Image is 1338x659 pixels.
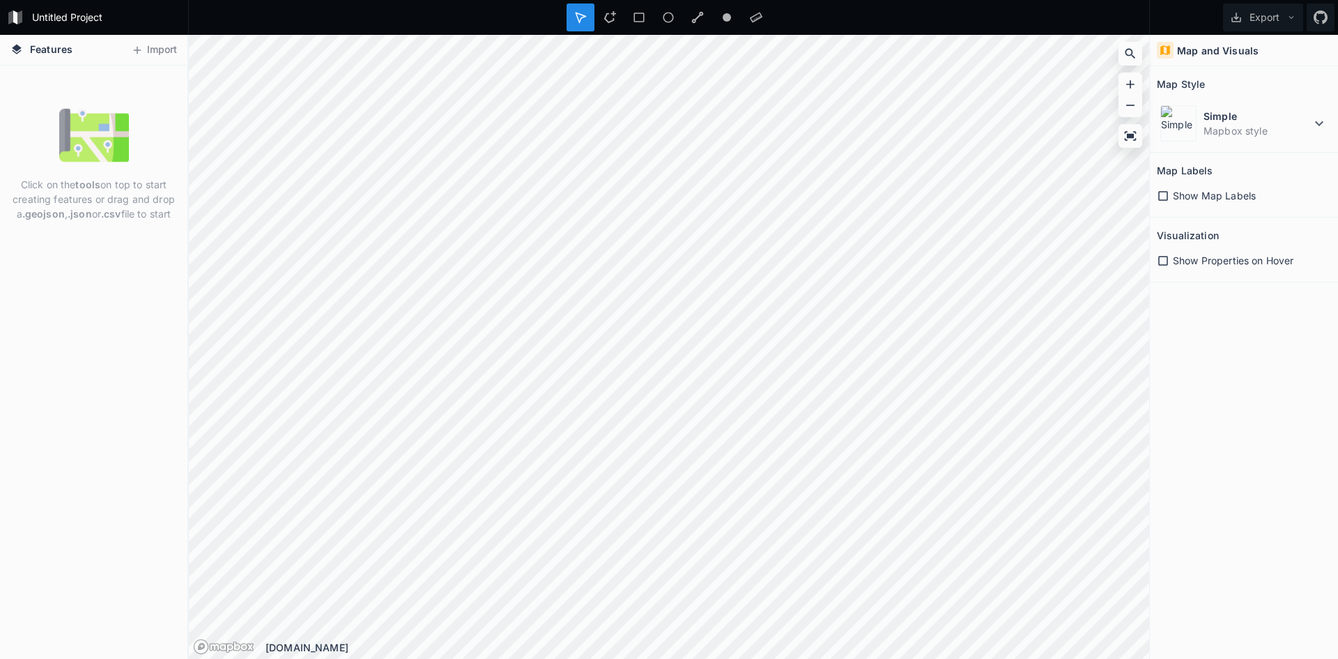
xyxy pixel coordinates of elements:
[30,42,72,56] span: Features
[68,208,92,220] strong: .json
[10,177,177,221] p: Click on the on top to start creating features or drag and drop a , or file to start
[22,208,65,220] strong: .geojson
[1173,188,1256,203] span: Show Map Labels
[1157,160,1213,181] h2: Map Labels
[193,639,254,655] a: Mapbox logo
[1160,105,1197,142] img: Simple
[1204,123,1311,138] dd: Mapbox style
[1204,109,1311,123] dt: Simple
[101,208,121,220] strong: .csv
[59,100,129,170] img: empty
[1173,253,1293,268] span: Show Properties on Hover
[266,640,1149,655] div: [DOMAIN_NAME]
[1157,73,1205,95] h2: Map Style
[75,179,100,190] strong: tools
[1223,3,1303,31] button: Export
[124,39,184,61] button: Import
[1157,225,1219,246] h2: Visualization
[1177,43,1259,58] h4: Map and Visuals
